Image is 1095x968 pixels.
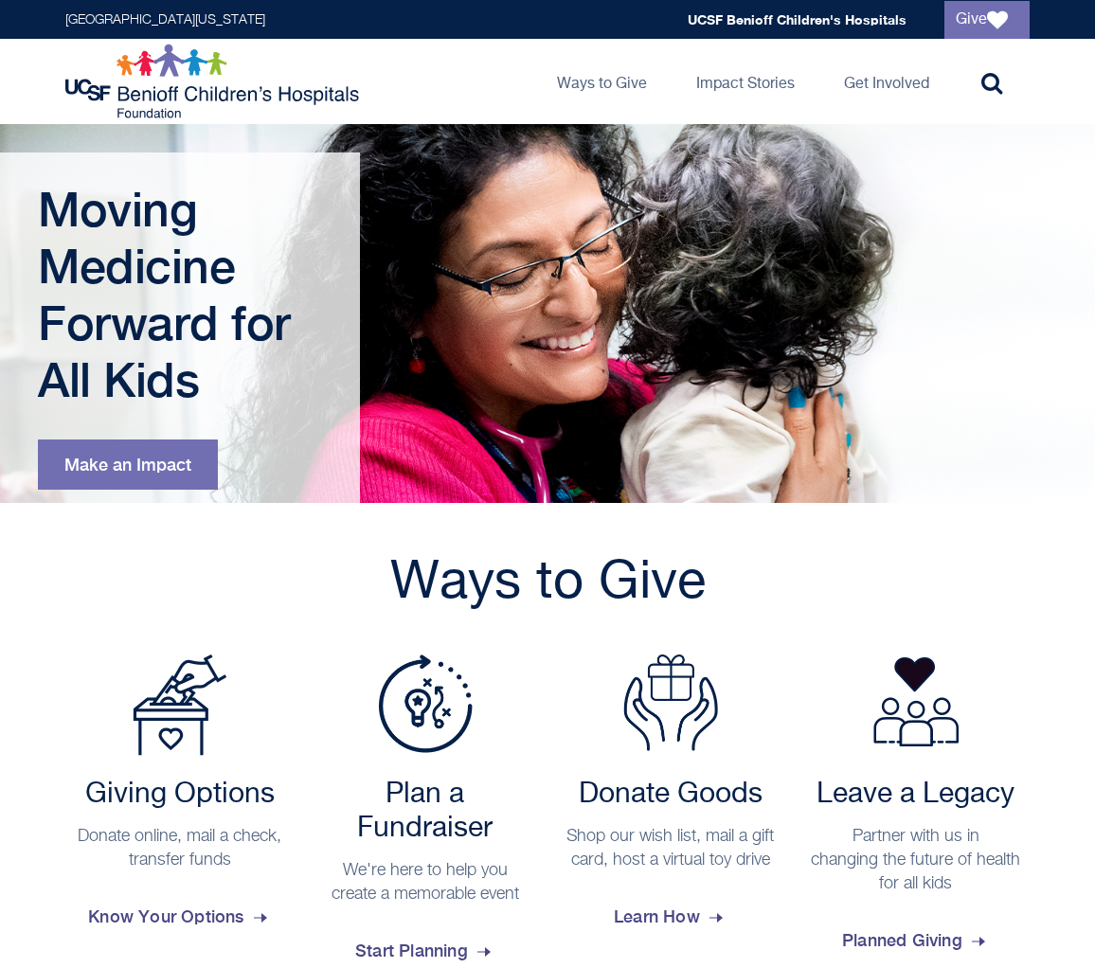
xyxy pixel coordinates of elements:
a: Get Involved [829,39,944,124]
p: Donate online, mail a check, transfer funds [75,825,284,872]
h2: Plan a Fundraiser [320,778,530,846]
img: Plan a Fundraiser [378,654,473,753]
img: Donate Goods [623,654,718,751]
p: Partner with us in changing the future of health for all kids [811,825,1020,896]
h2: Leave a Legacy [811,778,1020,812]
span: Planned Giving [842,915,989,966]
p: Shop our wish list, mail a gift card, host a virtual toy drive [565,825,775,872]
span: Learn How [614,891,727,942]
h1: Moving Medicine Forward for All Kids [38,181,327,408]
a: [GEOGRAPHIC_DATA][US_STATE] [65,13,265,27]
a: Impact Stories [681,39,810,124]
img: Logo for UCSF Benioff Children's Hospitals Foundation [65,44,364,119]
a: Payment Options Giving Options Donate online, mail a check, transfer funds Know Your Options [65,654,294,942]
a: Give [944,1,1030,39]
p: We're here to help you create a memorable event [320,859,530,906]
a: Ways to Give [542,39,662,124]
h2: Giving Options [75,778,284,812]
h2: Donate Goods [565,778,775,812]
a: Make an Impact [38,439,218,490]
img: Payment Options [133,654,227,756]
a: Donate Goods Donate Goods Shop our wish list, mail a gift card, host a virtual toy drive Learn How [556,654,784,942]
span: Know Your Options [88,891,270,942]
h2: Ways to Give [65,550,1030,617]
a: UCSF Benioff Children's Hospitals [688,11,907,27]
a: Leave a Legacy Partner with us in changing the future of health for all kids Planned Giving [801,654,1030,966]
